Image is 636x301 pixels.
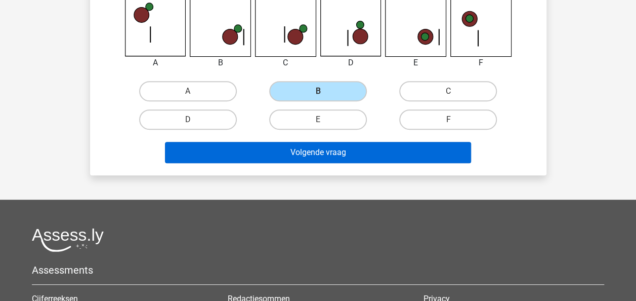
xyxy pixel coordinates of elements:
[443,57,519,69] div: F
[247,57,324,69] div: C
[313,57,389,69] div: D
[269,81,367,101] label: B
[32,264,604,276] h5: Assessments
[399,109,497,130] label: F
[165,142,471,163] button: Volgende vraag
[117,57,194,69] div: A
[399,81,497,101] label: C
[139,109,237,130] label: D
[377,57,454,69] div: E
[182,57,259,69] div: B
[32,228,104,252] img: Assessly logo
[269,109,367,130] label: E
[139,81,237,101] label: A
